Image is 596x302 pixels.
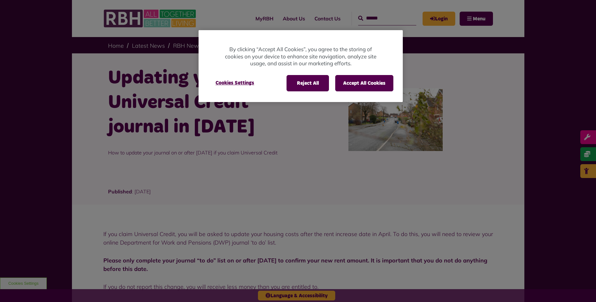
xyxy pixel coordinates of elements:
div: Cookie banner [199,30,403,102]
div: Privacy [199,30,403,102]
button: Cookies Settings [208,75,262,91]
button: Reject All [287,75,329,91]
button: Accept All Cookies [335,75,393,91]
p: By clicking “Accept All Cookies”, you agree to the storing of cookies on your device to enhance s... [224,46,378,67]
